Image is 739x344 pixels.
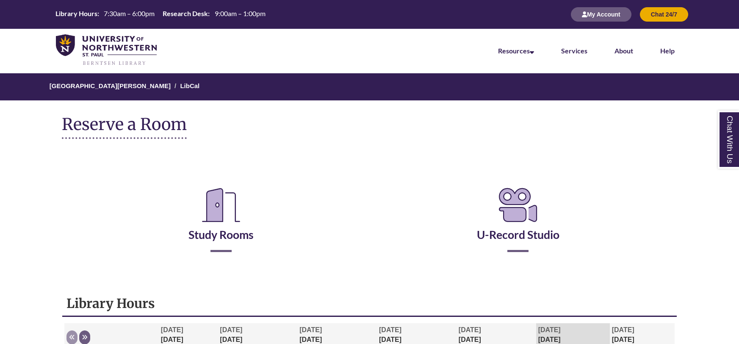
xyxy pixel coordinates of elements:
[571,7,631,22] button: My Account
[161,326,183,333] span: [DATE]
[640,11,688,18] a: Chat 24/7
[299,326,322,333] span: [DATE]
[612,326,634,333] span: [DATE]
[660,47,675,55] a: Help
[477,207,559,241] a: U-Record Studio
[52,9,268,20] a: Hours Today
[188,207,254,241] a: Study Rooms
[104,9,155,17] span: 7:30am – 6:00pm
[56,34,157,66] img: UNWSP Library Logo
[538,326,561,333] span: [DATE]
[614,47,633,55] a: About
[640,7,688,22] button: Chat 24/7
[498,47,534,55] a: Resources
[220,326,242,333] span: [DATE]
[52,9,100,18] th: Library Hours:
[379,326,401,333] span: [DATE]
[571,11,631,18] a: My Account
[180,82,199,89] a: LibCal
[62,115,187,139] h1: Reserve a Room
[215,9,266,17] span: 9:00am – 1:00pm
[62,73,677,100] nav: Breadcrumb
[159,9,211,18] th: Research Desk:
[62,160,677,277] div: Reserve a Room
[52,9,268,19] table: Hours Today
[50,82,171,89] a: [GEOGRAPHIC_DATA][PERSON_NAME]
[66,295,673,311] h1: Library Hours
[459,326,481,333] span: [DATE]
[561,47,587,55] a: Services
